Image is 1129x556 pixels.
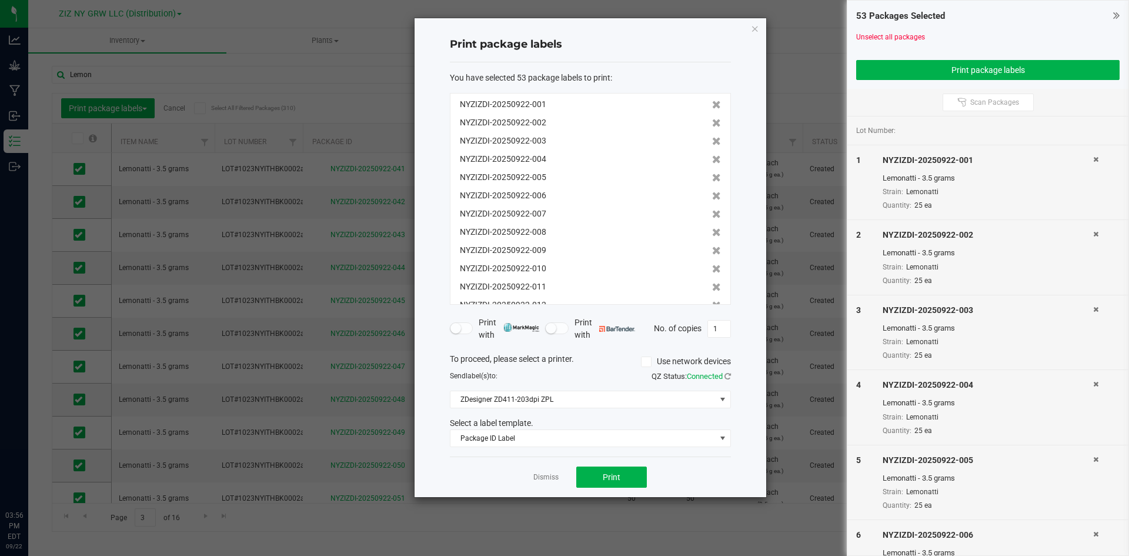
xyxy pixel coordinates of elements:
[603,472,620,482] span: Print
[883,277,911,285] span: Quantity:
[883,397,1093,409] div: Lemonatti - 3.5 grams
[460,262,546,275] span: NYZIZDI-20250922-010
[856,33,925,41] a: Unselect all packages
[450,73,610,82] span: You have selected 53 package labels to print
[914,351,932,359] span: 25 ea
[533,472,559,482] a: Dismiss
[460,189,546,202] span: NYZIZDI-20250922-006
[460,171,546,184] span: NYZIZDI-20250922-005
[574,317,635,341] span: Print with
[450,37,731,52] h4: Print package labels
[883,263,903,271] span: Strain:
[460,299,546,311] span: NYZIZDI-20250922-012
[856,125,896,136] span: Lot Number:
[914,427,932,435] span: 25 ea
[883,379,1093,391] div: NYZIZDI-20250922-004
[906,413,938,421] span: Lemonatti
[503,323,539,332] img: mark_magic_cybra.png
[654,323,702,332] span: No. of copies
[856,155,861,165] span: 1
[460,98,546,111] span: NYZIZDI-20250922-001
[883,501,911,510] span: Quantity:
[906,188,938,196] span: Lemonatti
[914,201,932,209] span: 25 ea
[460,208,546,220] span: NYZIZDI-20250922-007
[914,501,932,510] span: 25 ea
[883,201,911,209] span: Quantity:
[479,317,539,341] span: Print with
[856,380,861,389] span: 4
[883,172,1093,184] div: Lemonatti - 3.5 grams
[460,244,546,257] span: NYZIZDI-20250922-009
[883,472,1093,484] div: Lemonatti - 3.5 grams
[883,247,1093,259] div: Lemonatti - 3.5 grams
[687,372,723,381] span: Connected
[576,467,647,488] button: Print
[856,230,861,239] span: 2
[460,116,546,129] span: NYZIZDI-20250922-002
[883,413,903,421] span: Strain:
[599,326,635,332] img: bartender.png
[883,304,1093,317] div: NYZIZDI-20250922-003
[883,154,1093,167] div: NYZIZDI-20250922-001
[12,462,47,497] iframe: Resource center
[460,281,546,293] span: NYZIZDI-20250922-011
[652,372,731,381] span: QZ Status:
[883,488,903,496] span: Strain:
[856,305,861,315] span: 3
[883,188,903,196] span: Strain:
[450,430,716,447] span: Package ID Label
[450,72,731,84] div: :
[460,226,546,238] span: NYZIZDI-20250922-008
[906,488,938,496] span: Lemonatti
[883,454,1093,467] div: NYZIZDI-20250922-005
[856,60,1120,80] button: Print package labels
[441,417,740,430] div: Select a label template.
[906,338,938,346] span: Lemonatti
[856,530,861,540] span: 6
[970,98,1019,107] span: Scan Packages
[460,153,546,165] span: NYZIZDI-20250922-004
[450,391,716,408] span: ZDesigner ZD411-203dpi ZPL
[883,322,1093,334] div: Lemonatti - 3.5 grams
[883,229,1093,241] div: NYZIZDI-20250922-002
[883,427,911,435] span: Quantity:
[914,277,932,285] span: 25 ea
[641,355,731,368] label: Use network devices
[460,135,546,147] span: NYZIZDI-20250922-003
[883,351,911,359] span: Quantity:
[883,529,1093,541] div: NYZIZDI-20250922-006
[450,372,497,380] span: Send to:
[906,263,938,271] span: Lemonatti
[883,338,903,346] span: Strain:
[441,353,740,371] div: To proceed, please select a printer.
[466,372,489,380] span: label(s)
[856,455,861,465] span: 5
